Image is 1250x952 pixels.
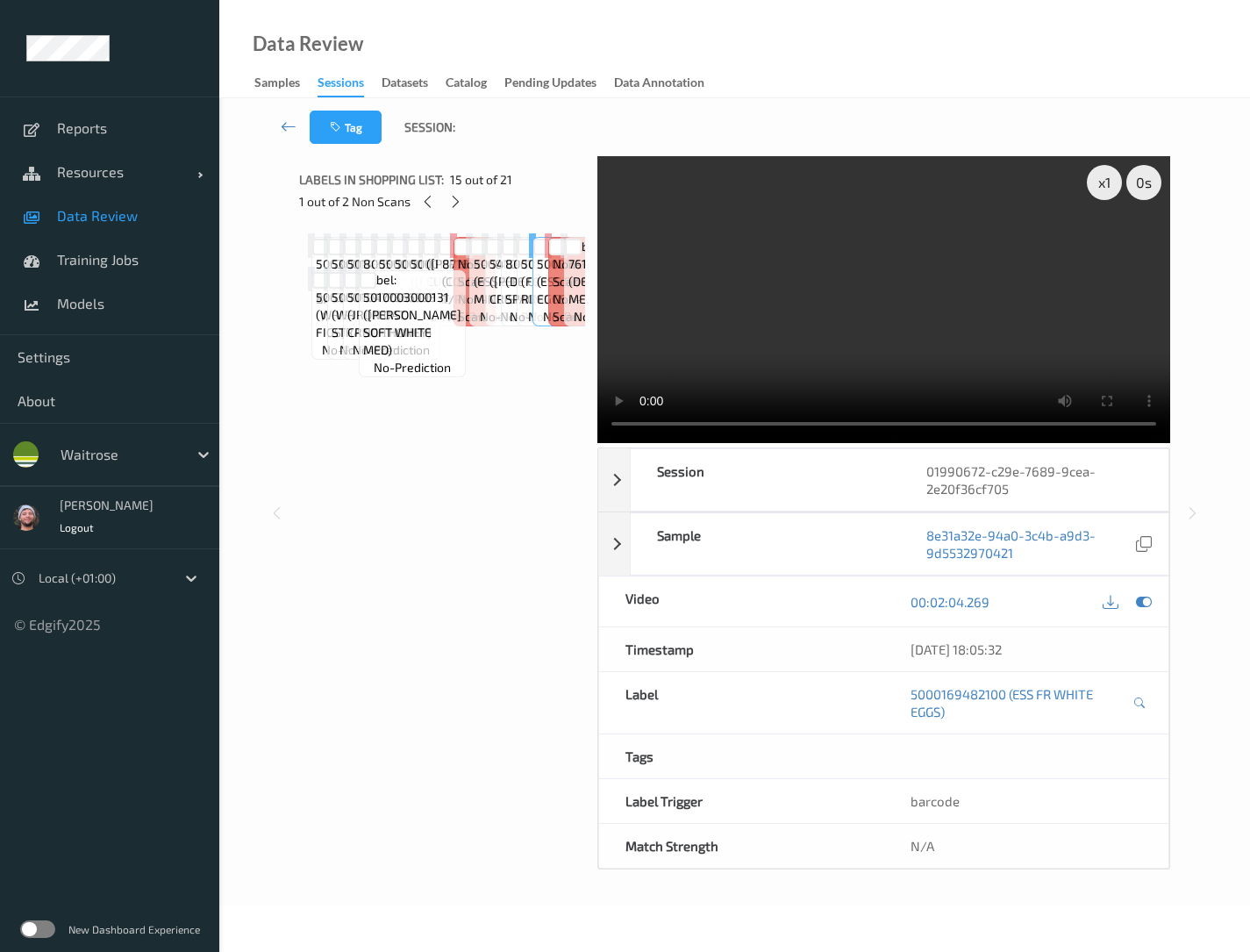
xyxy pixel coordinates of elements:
div: Sessions [318,74,364,97]
span: Label: 5410471110774 ([PERSON_NAME] CRISPS) [489,238,588,308]
div: Datasets [382,74,428,96]
span: no-prediction [500,308,577,326]
span: Session: [404,118,455,136]
div: [DATE] 18:05:32 [911,641,1143,658]
span: no-prediction [374,359,451,376]
span: 15 out of 21 [450,171,512,189]
div: Samples [254,74,300,96]
a: Data Annotation [614,71,722,96]
div: Tags [599,734,884,778]
div: Session [631,449,900,511]
span: Label: 7613035379794 (DENTALIFE MEDIUM) [568,238,656,308]
div: Catalog [446,74,487,96]
div: Label Trigger [599,779,884,823]
span: non-scan [553,290,586,326]
a: 00:02:04.269 [911,593,989,611]
span: Label: 5010477366993 (JRDN OAT CRNCH HONEY) [347,271,436,341]
span: no-prediction [353,341,430,359]
a: Datasets [382,71,446,96]
span: no-prediction [528,308,605,326]
span: Label: Non-Scan [458,238,491,290]
span: Label: Non-Scan [553,238,586,290]
div: Data Annotation [614,74,704,96]
a: 5000169482100 (ESS FR WHITE EGGS) [911,685,1129,720]
div: x 1 [1087,165,1122,200]
div: Sample8e31a32e-94a0-3c4b-a9d3-9d5532970421 [598,512,1169,576]
span: Label: 5000169482100 (ESS FR WHITE EGGS) [537,238,626,308]
span: Label: 00005630 ([PERSON_NAME] CUCUMBER) [426,238,525,290]
div: Timestamp [599,627,884,671]
span: Label: 5010035002486 (FOXS PARTY RINGS) [521,238,612,308]
div: Session01990672-c29e-7689-9cea-2e20f36cf705 [598,448,1169,512]
div: 01990672-c29e-7689-9cea-2e20f36cf705 [900,449,1169,511]
span: no-prediction [574,308,651,326]
span: Label: 5000169646335 (ESS B BEEF MINCE 12%) [474,238,564,308]
div: Sample [631,513,900,575]
div: Data Review [253,35,363,53]
div: N/A [884,824,1169,868]
a: Catalog [446,71,504,96]
span: Label: 5000169657461 (WR STRAWBERRIES) [332,271,425,341]
div: 0 s [1126,165,1161,200]
span: Label: 5063210086009 (WR SPECIALITY FIGS) [316,271,406,341]
span: no-prediction [322,341,399,359]
span: Label: 8001250120120 (DE CECCO SPAGHETTI) [505,238,592,308]
span: no-prediction [543,308,620,326]
div: barcode [884,779,1169,823]
div: Pending Updates [504,74,596,96]
a: Pending Updates [504,71,614,96]
button: Tag [310,111,382,144]
div: Match Strength [599,824,884,868]
span: no-prediction [339,341,417,359]
div: Label [599,672,884,734]
span: no-prediction [510,308,587,326]
a: Sessions [318,71,382,97]
span: no-prediction [480,308,557,326]
div: Video [599,576,884,626]
a: 8e31a32e-94a0-3c4b-a9d3-9d5532970421 [926,526,1132,562]
div: 1 out of 2 Non Scans [299,190,586,212]
span: Labels in shopping list: [299,171,444,189]
span: Label: 5010003000131 ([PERSON_NAME] SOFT WHITE MED) [363,271,461,359]
span: Label: 5014379004595 (BUDWEISER) [347,238,438,290]
a: Samples [254,71,318,96]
